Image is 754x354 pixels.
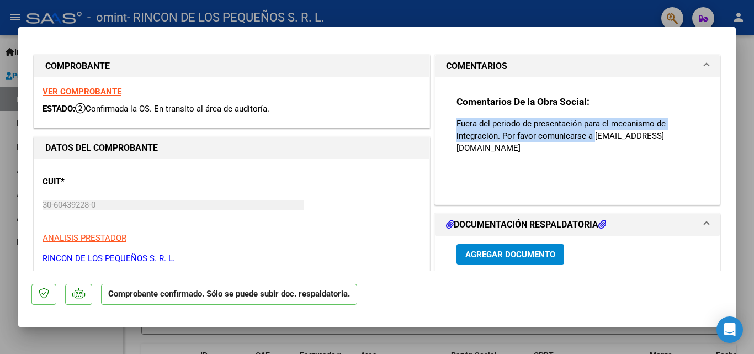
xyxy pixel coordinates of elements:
span: ANALISIS PRESTADOR [43,233,126,243]
mat-expansion-panel-header: DOCUMENTACIÓN RESPALDATORIA [435,214,720,236]
mat-expansion-panel-header: COMENTARIOS [435,55,720,77]
strong: Comentarios De la Obra Social: [456,96,590,107]
p: Comprobante confirmado. Sólo se puede subir doc. respaldatoria. [101,284,357,305]
p: CUIT [43,176,156,188]
h1: DOCUMENTACIÓN RESPALDATORIA [446,218,606,231]
a: VER COMPROBANTE [43,87,121,97]
span: ESTADO: [43,104,75,114]
span: Confirmada la OS. En transito al área de auditoría. [75,104,269,114]
div: COMENTARIOS [435,77,720,204]
div: Open Intercom Messenger [716,316,743,343]
p: RINCON DE LOS PEQUEÑOS S. R. L. [43,252,421,265]
button: Agregar Documento [456,244,564,265]
span: Agregar Documento [465,250,555,260]
h1: COMENTARIOS [446,60,507,73]
p: Fuera del periodo de presentación para el mecanismo de integración. Por favor comunicarse a [EMAI... [456,118,698,154]
strong: COMPROBANTE [45,61,110,71]
strong: DATOS DEL COMPROBANTE [45,142,158,153]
